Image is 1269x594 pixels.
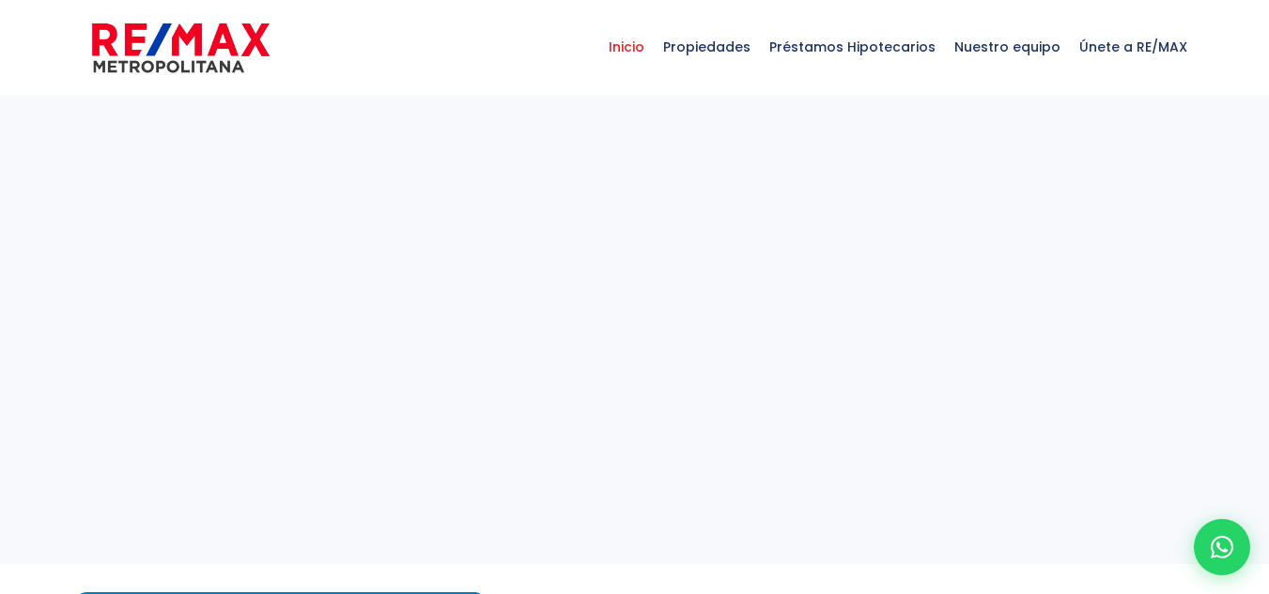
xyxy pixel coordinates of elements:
img: remax-metropolitana-logo [92,20,270,76]
span: Propiedades [654,19,760,75]
span: Préstamos Hipotecarios [760,19,945,75]
span: Únete a RE/MAX [1070,19,1197,75]
span: Inicio [599,19,654,75]
span: Nuestro equipo [945,19,1070,75]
